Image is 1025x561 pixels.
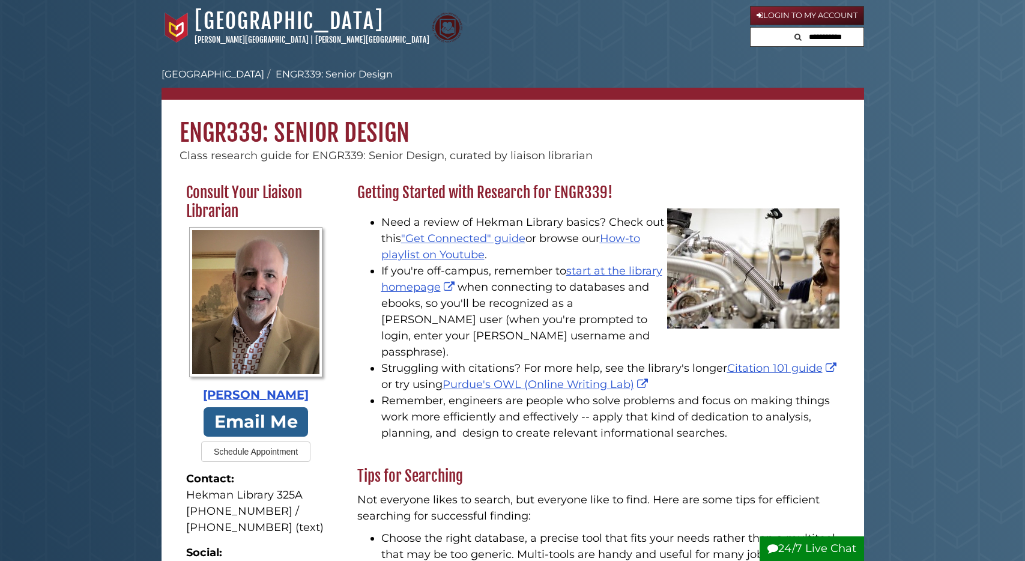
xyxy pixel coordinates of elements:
a: "Get Connected" guide [401,232,525,245]
div: Hekman Library 325A [186,487,326,503]
p: Not everyone likes to search, but everyone like to find. Here are some tips for efficient searchi... [357,492,839,524]
a: [PERSON_NAME][GEOGRAPHIC_DATA] [195,35,309,44]
button: Search [791,28,805,44]
h2: Tips for Searching [351,467,845,486]
strong: Social: [186,545,326,561]
span: | [310,35,313,44]
a: [GEOGRAPHIC_DATA] [195,8,384,34]
a: Purdue's OWL (Online Writing Lab) [443,378,651,391]
h1: ENGR339: Senior Design [162,100,864,148]
span: Class research guide for ENGR339: Senior Design, curated by liaison librarian [180,149,593,162]
li: Need a review of Hekman Library basics? Check out this or browse our . [381,214,839,263]
button: Schedule Appointment [201,441,310,462]
a: Login to My Account [750,6,864,25]
a: [PERSON_NAME][GEOGRAPHIC_DATA] [315,35,429,44]
a: start at the library homepage [381,264,662,294]
li: Struggling with citations? For more help, see the library's longer or try using [381,360,839,393]
div: [PERSON_NAME] [186,386,326,404]
button: 24/7 Live Chat [760,536,864,561]
h2: Consult Your Liaison Librarian [180,183,332,221]
img: Calvin University [162,13,192,43]
h2: Getting Started with Research for ENGR339! [351,183,845,202]
a: ENGR339: Senior Design [276,68,393,80]
p: Remember, engineers are people who solve problems and focus on making things work more efficientl... [381,393,839,441]
a: Citation 101 guide [727,362,839,375]
a: Profile Photo [PERSON_NAME] [186,227,326,404]
div: [PHONE_NUMBER] / ‪[PHONE_NUMBER] (text) [186,503,326,536]
a: How-to playlist on Youtube [381,232,640,261]
img: Calvin Theological Seminary [432,13,462,43]
a: [GEOGRAPHIC_DATA] [162,68,264,80]
a: Email Me [204,407,308,437]
nav: breadcrumb [162,67,864,100]
li: If you're off-campus, remember to when connecting to databases and ebooks, so you'll be recognize... [381,263,839,360]
i: Search [794,33,802,41]
img: Profile Photo [189,227,322,377]
strong: Contact: [186,471,326,487]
